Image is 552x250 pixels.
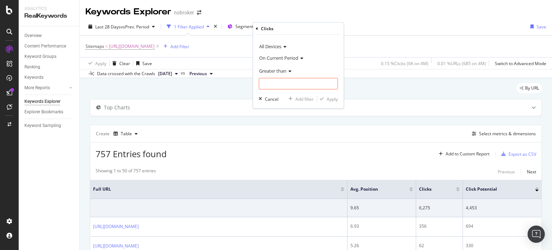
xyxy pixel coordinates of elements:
button: Keyword Groups [299,21,345,32]
button: Apply [317,95,338,103]
span: Click Potential [466,186,524,192]
div: 6.93 [350,223,413,229]
span: Segment: content/Forum [235,23,284,29]
div: arrow-right-arrow-left [197,10,201,15]
span: By URL [525,86,539,90]
button: Save [133,58,152,69]
div: Data crossed with the Crawls [97,71,155,77]
div: Showing 1 to 50 of 757 entries [96,168,156,176]
div: Clear [119,60,130,67]
div: Keyword Groups [24,53,56,60]
span: [URL][DOMAIN_NAME] [109,41,155,51]
div: Add filter [295,96,314,102]
a: Explorer Bookmarks [24,108,74,116]
div: Content Performance [24,42,66,50]
div: Open Intercom Messenger [528,226,545,243]
div: More Reports [24,84,50,92]
span: Full URL [93,186,330,192]
div: Cancel [265,96,279,102]
div: 1 Filter Applied [174,24,204,30]
div: Keyword Sampling [24,122,61,129]
button: Apply [86,58,106,69]
a: Keywords [24,74,74,81]
div: Explorer Bookmarks [24,108,63,116]
div: Next [527,169,536,175]
span: All Devices [259,43,281,50]
a: Overview [24,32,74,40]
div: nobroker [174,9,194,16]
div: Overview [24,32,42,40]
div: 356 [419,223,460,229]
div: Previous [498,169,515,175]
button: Table [111,128,141,140]
span: = [105,43,108,49]
div: Table [121,132,132,136]
span: vs Prev. Period [121,24,149,30]
div: 0.15 % Clicks ( 6K on 4M ) [381,60,428,67]
button: Segment:content/Forum [225,21,293,32]
button: Export as CSV [498,148,536,160]
div: Keywords [24,74,43,81]
a: Keyword Groups [24,53,74,60]
span: vs [181,70,187,76]
button: Previous [498,168,515,176]
span: Avg. Position [350,186,399,192]
button: Switch to Advanced Mode [492,58,546,69]
button: Previous [187,69,216,78]
div: 4,453 [466,205,539,211]
span: Greater than [259,68,286,74]
div: 62 [419,242,460,249]
div: Switch to Advanced Mode [495,60,546,67]
div: Add Filter [170,44,189,50]
div: Analytics [24,6,74,12]
div: legacy label [517,83,542,93]
div: RealKeywords [24,12,74,20]
div: Apply [327,96,338,102]
div: Create [96,128,141,140]
button: 1 Filter Applied [164,21,212,32]
span: Last 28 Days [95,24,121,30]
a: Content Performance [24,42,74,50]
button: Last 28 DaysvsPrev. Period [86,21,158,32]
div: times [212,23,218,30]
a: Keyword Sampling [24,122,74,129]
div: Top Charts [104,104,130,111]
div: 694 [466,223,539,229]
button: [DATE] [155,69,181,78]
button: Add Filter [161,42,189,51]
div: 6,275 [419,205,460,211]
span: Previous [189,71,207,77]
button: Save [528,21,546,32]
span: Sitemaps [86,43,104,49]
span: 2025 Sep. 1st [158,71,172,77]
div: Keywords Explorer [86,6,171,18]
div: 330 [466,242,539,249]
a: [URL][DOMAIN_NAME] [93,242,139,250]
button: Add to Custom Report [436,148,489,160]
div: Clicks [261,26,273,32]
button: Clear [110,58,130,69]
div: 5.26 [350,242,413,249]
div: Export as CSV [509,151,536,157]
span: 757 Entries found [96,148,167,160]
a: Ranking [24,63,74,71]
span: Clicks [419,186,445,192]
div: Add to Custom Report [446,152,489,156]
button: Select metrics & dimensions [469,129,536,138]
div: Save [142,60,152,67]
div: Keywords Explorer [24,98,60,105]
span: On Current Period [259,55,298,61]
div: Apply [95,60,106,67]
a: More Reports [24,84,67,92]
a: [URL][DOMAIN_NAME] [93,223,139,230]
div: Save [537,24,546,30]
div: 0.01 % URLs ( 685 on 4M ) [437,60,486,67]
div: Ranking [24,63,40,71]
div: 9.65 [350,205,413,211]
a: Keywords Explorer [24,98,74,105]
button: Cancel [256,95,279,103]
button: Next [527,168,536,176]
div: Select metrics & dimensions [479,131,536,137]
button: Add filter [286,95,314,103]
